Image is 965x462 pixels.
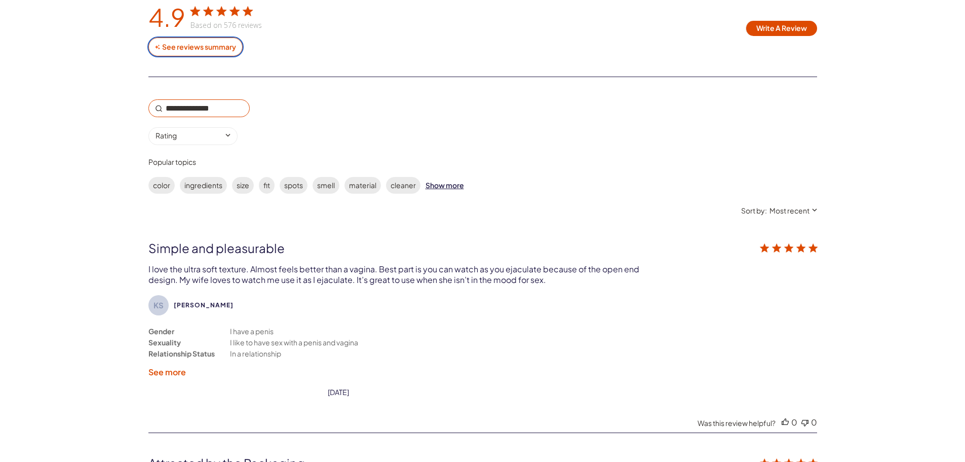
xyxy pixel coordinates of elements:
[280,177,307,194] label: spots
[328,387,349,397] div: [DATE]
[148,367,186,377] label: See more
[426,177,464,194] div: Show more
[328,387,349,397] div: date
[313,177,339,194] label: smell
[148,348,215,359] div: Relationship Status
[230,326,274,337] div: I have a penis
[259,177,275,194] label: fit
[190,20,262,30] div: Based on 576 reviews
[148,240,683,256] div: Simple and pleasurable
[148,177,175,194] label: color
[741,206,817,215] button: Sort by:Most recent
[148,127,238,145] input: Select a score
[782,417,789,428] div: Vote up
[698,418,776,428] div: Was this review helpful?
[801,417,808,428] div: Vote down
[148,1,185,32] div: 4.9
[746,21,817,36] button: Write A Review
[148,264,641,285] div: I love the ultra soft texture. Almost feels better than a vagina. Best part is you can watch as y...
[741,206,767,215] span: Sort by:
[148,99,250,117] input: Search reviews
[148,337,181,348] div: Sexuality
[156,131,177,140] div: Rating
[161,43,237,52] div: See reviews summary
[232,177,254,194] label: size
[386,177,420,194] label: cleaner
[791,417,797,428] div: 0
[148,326,174,337] div: Gender
[811,417,817,428] div: 0
[148,127,238,145] div: Select a scoreRatingSelect a score
[344,177,381,194] label: material
[148,38,243,56] button: See reviews summary
[230,337,358,348] div: I like to have sex with a penis and vagina
[174,301,234,309] span: Ken S.
[148,157,683,166] div: Popular topics
[769,206,809,215] div: Most recent
[153,300,164,310] text: KS
[230,348,281,359] div: In a relationship
[180,177,227,194] label: ingredients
